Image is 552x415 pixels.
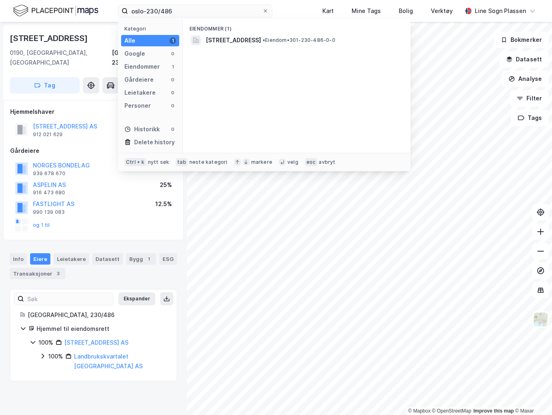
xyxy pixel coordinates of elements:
[37,324,167,334] div: Hjemmel til eiendomsrett
[170,89,176,96] div: 0
[148,159,170,165] div: nytt søk
[48,352,63,361] div: 100%
[263,37,335,43] span: Eiendom • 301-230-486-0-0
[170,63,176,70] div: 1
[475,6,526,16] div: Line Sogn Plassen
[183,19,411,34] div: Eiendommer (1)
[145,255,153,263] div: 1
[124,88,156,98] div: Leietakere
[124,158,146,166] div: Ctrl + k
[511,376,552,415] iframe: Chat Widget
[124,101,151,111] div: Personer
[170,50,176,57] div: 0
[160,180,172,190] div: 25%
[124,49,145,59] div: Google
[176,158,188,166] div: tab
[159,253,177,265] div: ESG
[431,6,453,16] div: Verktøy
[263,37,265,43] span: •
[112,48,177,67] div: [GEOGRAPHIC_DATA], 230/486
[399,6,413,16] div: Bolig
[128,5,262,17] input: Søk på adresse, matrikkel, gårdeiere, leietakere eller personer
[189,159,228,165] div: neste kategori
[28,310,167,320] div: [GEOGRAPHIC_DATA], 230/486
[118,292,155,305] button: Ekspander
[10,268,65,279] div: Transaksjoner
[124,62,160,72] div: Eiendommer
[54,253,89,265] div: Leietakere
[533,312,548,327] img: Z
[510,90,549,106] button: Filter
[124,36,135,46] div: Alle
[64,339,128,346] a: [STREET_ADDRESS] AS
[322,6,334,16] div: Kart
[170,37,176,44] div: 1
[124,124,160,134] div: Historikk
[24,293,113,305] input: Søk
[124,26,179,32] div: Kategori
[33,209,65,215] div: 990 139 083
[352,6,381,16] div: Mine Tags
[287,159,298,165] div: velg
[474,408,514,414] a: Improve this map
[170,126,176,133] div: 0
[10,48,112,67] div: 0190, [GEOGRAPHIC_DATA], [GEOGRAPHIC_DATA]
[10,32,89,45] div: [STREET_ADDRESS]
[10,107,177,117] div: Hjemmelshaver
[251,159,272,165] div: markere
[408,408,430,414] a: Mapbox
[74,353,143,369] a: Landbrukskvartalet [GEOGRAPHIC_DATA] AS
[10,253,27,265] div: Info
[39,338,53,348] div: 100%
[432,408,472,414] a: OpenStreetMap
[124,75,154,85] div: Gårdeiere
[33,170,65,177] div: 939 678 670
[10,77,80,93] button: Tag
[305,158,317,166] div: esc
[92,253,123,265] div: Datasett
[511,376,552,415] div: Kontrollprogram for chat
[499,51,549,67] button: Datasett
[206,35,261,45] span: [STREET_ADDRESS]
[13,4,98,18] img: logo.f888ab2527a4732fd821a326f86c7f29.svg
[33,131,63,138] div: 912 021 629
[10,146,177,156] div: Gårdeiere
[502,71,549,87] button: Analyse
[134,137,175,147] div: Delete history
[33,189,65,196] div: 916 473 680
[494,32,549,48] button: Bokmerker
[155,199,172,209] div: 12.5%
[30,253,50,265] div: Eiere
[54,269,62,278] div: 3
[170,76,176,83] div: 0
[170,102,176,109] div: 0
[126,253,156,265] div: Bygg
[319,159,335,165] div: avbryt
[511,110,549,126] button: Tags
